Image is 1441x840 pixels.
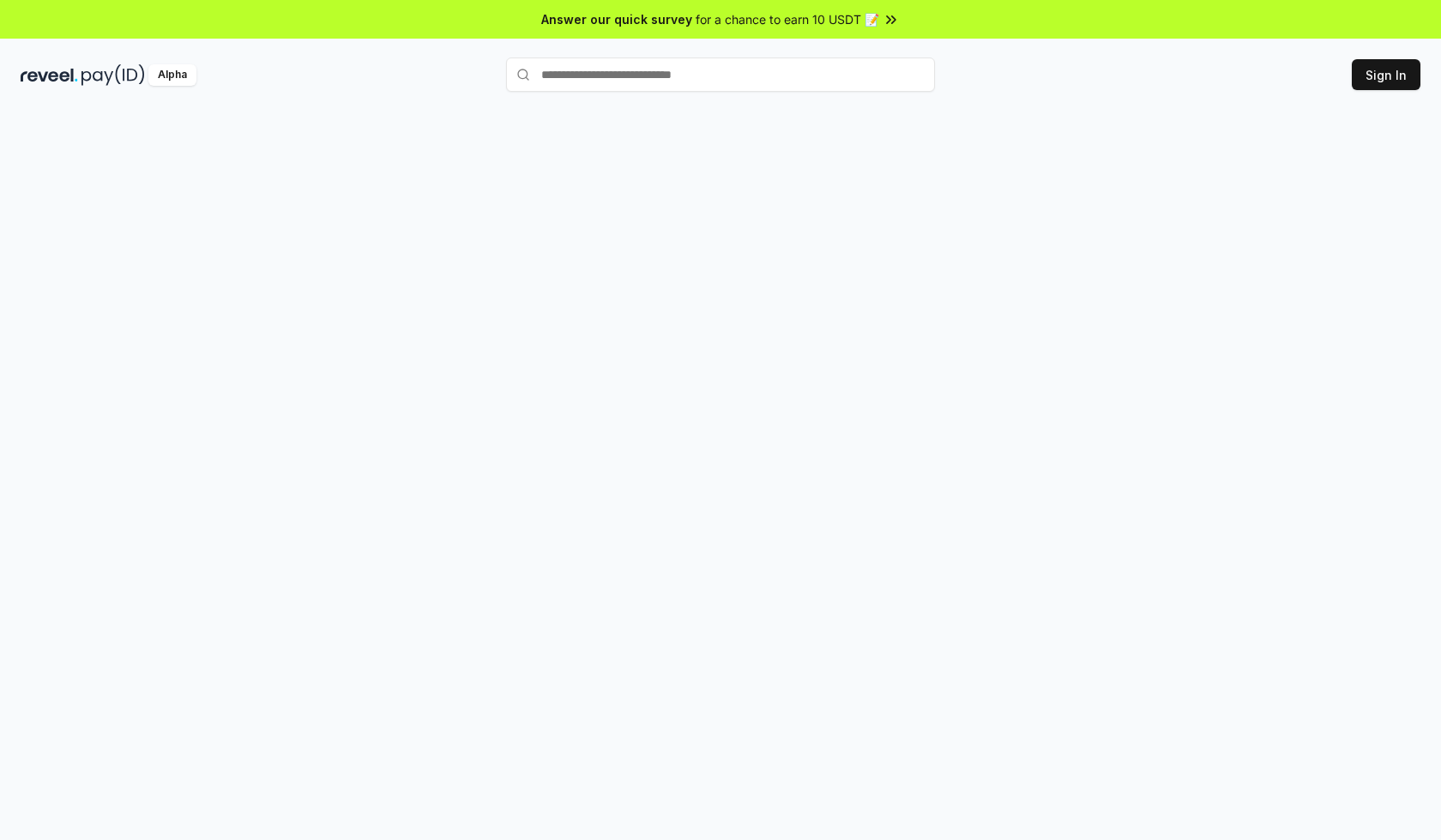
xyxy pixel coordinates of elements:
[21,64,78,86] img: reveel_dark
[1352,59,1420,90] button: Sign In
[541,10,692,28] span: Answer our quick survey
[148,64,196,86] div: Alpha
[696,10,879,28] span: for a chance to earn 10 USDT 📝
[81,64,145,86] img: pay_id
